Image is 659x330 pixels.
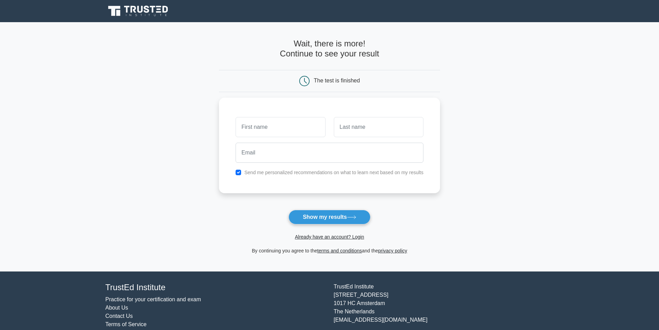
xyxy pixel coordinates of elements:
a: Contact Us [106,313,133,319]
a: Practice for your certification and exam [106,296,201,302]
input: First name [236,117,325,137]
input: Email [236,143,423,163]
a: Terms of Service [106,321,147,327]
div: By continuing you agree to the and the [215,247,444,255]
a: Already have an account? Login [295,234,364,240]
div: The test is finished [314,78,360,83]
h4: TrustEd Institute [106,283,326,293]
input: Last name [334,117,423,137]
a: privacy policy [378,248,407,253]
a: About Us [106,305,128,311]
label: Send me personalized recommendations on what to learn next based on my results [244,170,423,175]
h4: Wait, there is more! Continue to see your result [219,39,440,59]
button: Show my results [289,210,370,224]
a: terms and conditions [317,248,362,253]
